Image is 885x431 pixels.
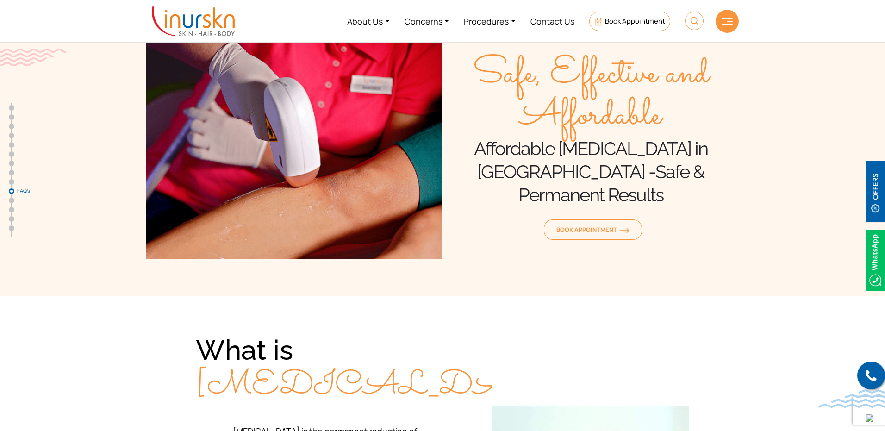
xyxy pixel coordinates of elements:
a: Contact Us [523,4,582,38]
span: FAQ’s [17,188,63,194]
span: Safe, Effective and Affordable [442,54,739,137]
a: About Us [340,4,397,38]
img: hamLine.svg [722,18,733,25]
a: Concerns [397,4,457,38]
a: Whatsappicon [866,254,885,264]
img: up-blue-arrow.svg [866,414,873,422]
img: Whatsappicon [866,230,885,291]
span: Book Appointment [556,225,629,234]
a: Book Appointment [589,12,670,31]
span: [MEDICAL_DATA] [196,362,582,411]
a: Book Appointmentorange-arrow [544,219,642,240]
img: bluewave [818,389,885,408]
img: HeaderSearch [685,12,704,30]
a: FAQ’s [9,188,14,194]
h1: Affordable [MEDICAL_DATA] in [GEOGRAPHIC_DATA] -Safe & Permanent Results [442,137,739,206]
img: inurskn-logo [152,6,235,36]
h2: What is [196,333,442,406]
img: orange-arrow [619,228,629,233]
span: Book Appointment [605,16,665,26]
a: Procedures [456,4,523,38]
img: offerBt [866,161,885,222]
